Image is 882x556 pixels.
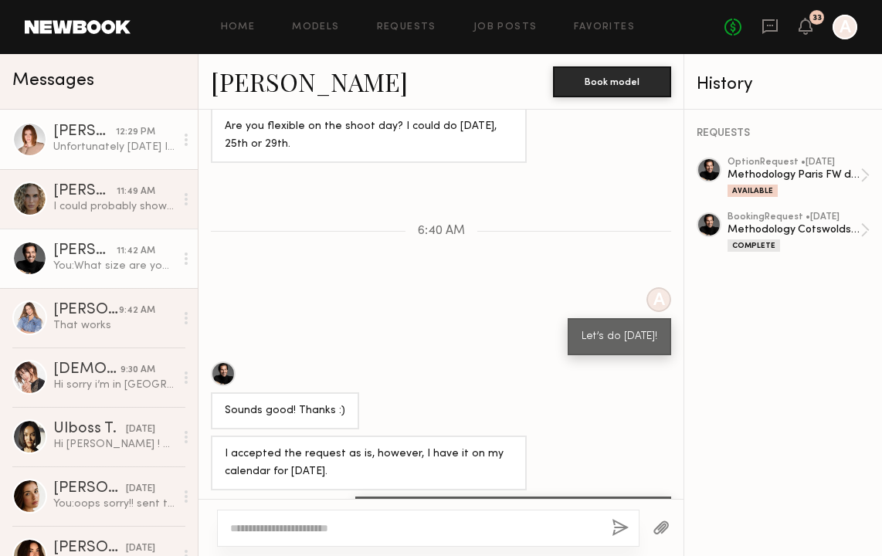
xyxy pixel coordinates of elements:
[53,422,126,437] div: Ulboss T.
[728,222,860,237] div: Methodology Cotswolds Shoot
[418,225,465,238] span: 6:40 AM
[728,212,870,252] a: bookingRequest •[DATE]Methodology Cotswolds ShootComplete
[117,185,155,199] div: 11:49 AM
[225,446,513,481] div: I accepted the request as is, however, I have it on my calendar for [DATE].
[553,66,671,97] button: Book model
[221,22,256,32] a: Home
[53,541,126,556] div: [PERSON_NAME]
[728,158,860,168] div: option Request • [DATE]
[120,363,155,378] div: 9:30 AM
[53,318,175,333] div: That works
[553,74,671,87] a: Book model
[812,14,822,22] div: 33
[473,22,538,32] a: Job Posts
[697,76,870,93] div: History
[53,362,120,378] div: [DEMOGRAPHIC_DATA][PERSON_NAME]
[574,22,635,32] a: Favorites
[53,303,119,318] div: [PERSON_NAME]
[728,158,870,197] a: optionRequest •[DATE]Methodology Paris FW dropAvailable
[126,482,155,497] div: [DATE]
[728,185,778,197] div: Available
[53,199,175,214] div: I could probably show up to you, where would the location be?
[53,140,175,154] div: Unfortunately [DATE] I have another shoot is there another day available?
[53,184,117,199] div: [PERSON_NAME]
[12,72,94,90] span: Messages
[53,481,126,497] div: [PERSON_NAME]
[728,239,780,252] div: Complete
[697,128,870,139] div: REQUESTS
[225,118,513,154] div: Are you flexible on the shoot day? I could do [DATE], 25th or 29th.
[582,328,657,346] div: Let’s do [DATE]!
[728,212,860,222] div: booking Request • [DATE]
[225,402,345,420] div: Sounds good! Thanks :)
[119,303,155,318] div: 9:42 AM
[53,124,116,140] div: [PERSON_NAME]
[117,244,155,259] div: 11:42 AM
[53,259,175,273] div: You: What size are you in [GEOGRAPHIC_DATA] again? thanks!
[833,15,857,39] a: A
[116,125,155,140] div: 12:29 PM
[292,22,339,32] a: Models
[377,22,436,32] a: Requests
[53,378,175,392] div: Hi sorry i’m in [GEOGRAPHIC_DATA] until the 28th. I would love to in the future.
[126,541,155,556] div: [DATE]
[126,422,155,437] div: [DATE]
[53,437,175,452] div: Hi [PERSON_NAME] ! Sorry for delay , my work schedule got changed last week however I was able to...
[53,497,175,511] div: You: oops sorry!! sent to other address!
[53,243,117,259] div: [PERSON_NAME]
[211,65,408,98] a: [PERSON_NAME]
[728,168,860,182] div: Methodology Paris FW drop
